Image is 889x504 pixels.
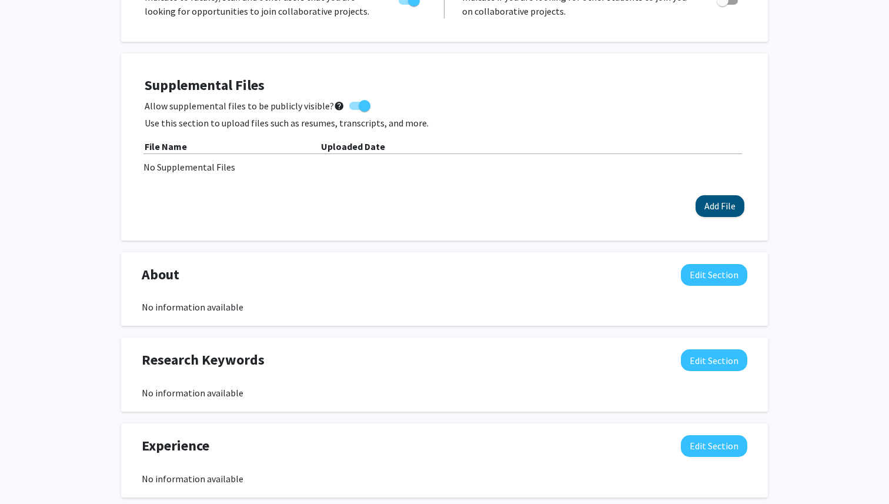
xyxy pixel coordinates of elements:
[142,386,747,400] div: No information available
[142,435,209,456] span: Experience
[145,141,187,152] b: File Name
[681,435,747,457] button: Edit Experience
[143,160,746,174] div: No Supplemental Files
[9,451,50,495] iframe: Chat
[145,99,345,113] span: Allow supplemental files to be publicly visible?
[142,349,265,371] span: Research Keywords
[145,116,744,130] p: Use this section to upload files such as resumes, transcripts, and more.
[145,77,744,94] h4: Supplemental Files
[696,195,744,217] button: Add File
[142,300,747,314] div: No information available
[334,99,345,113] mat-icon: help
[321,141,385,152] b: Uploaded Date
[681,264,747,286] button: Edit About
[142,264,179,285] span: About
[681,349,747,371] button: Edit Research Keywords
[142,472,747,486] div: No information available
